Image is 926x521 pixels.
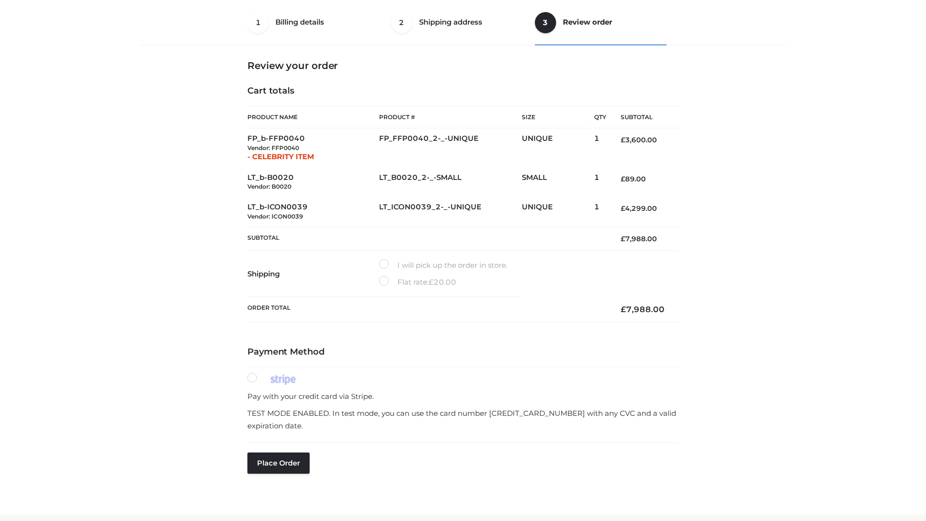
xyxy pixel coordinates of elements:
[621,304,665,314] bdi: 7,988.00
[247,390,679,403] p: Pay with your credit card via Stripe.
[594,128,606,167] td: 1
[247,86,679,96] h4: Cart totals
[247,144,299,151] small: Vendor: FFP0040
[247,183,291,190] small: Vendor: B0020
[606,107,679,128] th: Subtotal
[594,197,606,227] td: 1
[247,60,679,71] h3: Review your order
[247,197,379,227] td: LT_b-ICON0039
[247,213,303,220] small: Vendor: ICON0039
[522,107,589,128] th: Size
[379,167,522,197] td: LT_B0020_2-_-SMALL
[621,304,626,314] span: £
[247,152,314,161] span: - CELEBRITY ITEM
[621,234,657,243] bdi: 7,988.00
[594,167,606,197] td: 1
[522,197,594,227] td: UNIQUE
[621,234,625,243] span: £
[621,175,625,183] span: £
[247,407,679,432] p: TEST MODE ENABLED. In test mode, you can use the card number [CREDIT_CARD_NUMBER] with any CVC an...
[429,277,434,287] span: £
[247,250,379,297] th: Shipping
[621,136,625,144] span: £
[247,227,606,250] th: Subtotal
[621,204,625,213] span: £
[594,106,606,128] th: Qty
[621,136,657,144] bdi: 3,600.00
[522,128,594,167] td: UNIQUE
[247,297,606,322] th: Order Total
[247,128,379,167] td: FP_b-FFP0040
[429,277,456,287] bdi: 20.00
[621,204,657,213] bdi: 4,299.00
[247,347,679,357] h4: Payment Method
[379,128,522,167] td: FP_FFP0040_2-_-UNIQUE
[379,106,522,128] th: Product #
[247,167,379,197] td: LT_b-B0020
[379,197,522,227] td: LT_ICON0039_2-_-UNIQUE
[522,167,594,197] td: SMALL
[621,175,646,183] bdi: 89.00
[379,276,456,288] label: Flat rate:
[379,259,507,272] label: I will pick up the order in store.
[247,106,379,128] th: Product Name
[247,452,310,474] button: Place order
